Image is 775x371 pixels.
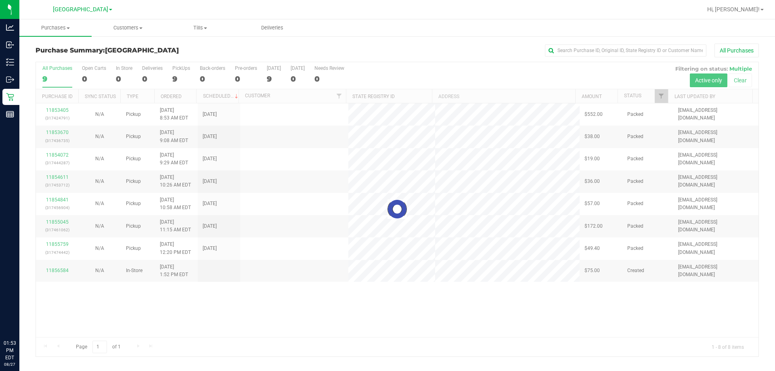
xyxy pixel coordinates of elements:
[164,24,236,31] span: Tills
[714,44,759,57] button: All Purchases
[8,306,32,331] iframe: Resource center
[92,24,163,31] span: Customers
[6,41,14,49] inline-svg: Inbound
[36,47,276,54] h3: Purchase Summary:
[4,340,16,361] p: 01:53 PM EDT
[4,361,16,367] p: 08/27
[6,75,14,84] inline-svg: Outbound
[19,19,92,36] a: Purchases
[250,24,294,31] span: Deliveries
[236,19,308,36] a: Deliveries
[105,46,179,54] span: [GEOGRAPHIC_DATA]
[6,93,14,101] inline-svg: Retail
[6,23,14,31] inline-svg: Analytics
[545,44,706,57] input: Search Purchase ID, Original ID, State Registry ID or Customer Name...
[6,110,14,118] inline-svg: Reports
[19,24,92,31] span: Purchases
[164,19,236,36] a: Tills
[707,6,760,13] span: Hi, [PERSON_NAME]!
[53,6,108,13] span: [GEOGRAPHIC_DATA]
[92,19,164,36] a: Customers
[6,58,14,66] inline-svg: Inventory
